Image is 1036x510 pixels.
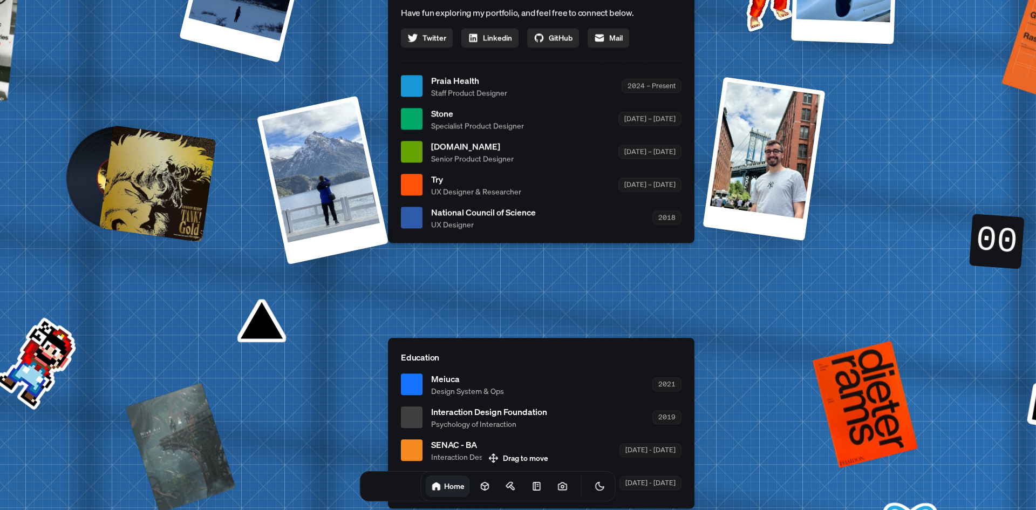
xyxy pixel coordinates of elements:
div: [DATE] – [DATE] [618,145,681,159]
p: Education [401,351,681,364]
span: UX Designer [431,219,536,230]
a: Twitter [401,28,453,47]
span: SENAC - BA [431,438,493,451]
span: GitHub [549,32,572,43]
div: [DATE] – [DATE] [618,178,681,192]
span: Staff Product Designer [431,87,507,98]
a: GitHub [527,28,579,47]
div: [DATE] – [DATE] [618,112,681,126]
div: 2024 – Present [622,79,681,93]
span: Specialist Product Designer [431,120,524,131]
span: UX Designer & Researcher [431,186,521,197]
div: 2019 [652,411,681,424]
button: Toggle Theme [589,475,611,497]
span: Psychology of Interaction [431,418,547,430]
span: Linkedin [483,32,512,43]
span: National Council of Science [431,206,536,219]
span: Stone [431,107,524,120]
span: [DOMAIN_NAME] [431,140,514,153]
a: Home [426,475,470,497]
p: Have fun exploring my portfolio, and feel free to connect below. [401,5,681,19]
span: Praia Health [431,74,507,87]
div: [DATE] - [DATE] [619,444,681,457]
span: Twitter [422,32,446,43]
span: Senior Product Designer [431,153,514,164]
span: Mail [609,32,623,43]
h1: Home [444,481,465,491]
span: Try [431,173,521,186]
span: Meiuca [431,372,504,385]
a: Mail [588,28,629,47]
a: Linkedin [461,28,519,47]
div: [DATE] - [DATE] [619,477,681,490]
span: Design System & Ops [431,385,504,397]
span: Interaction Design Foundation [431,405,547,418]
div: 2021 [652,378,681,391]
div: 2018 [652,211,681,225]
